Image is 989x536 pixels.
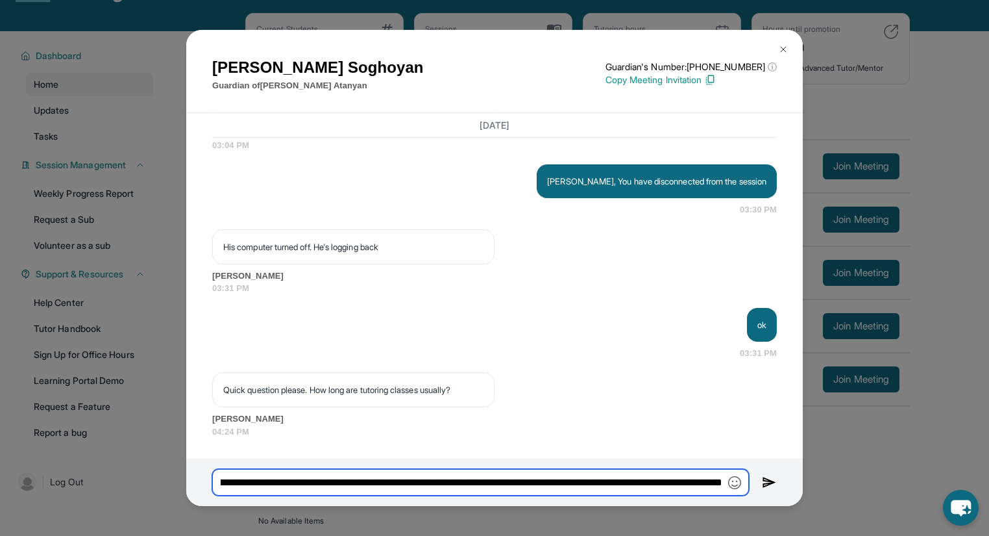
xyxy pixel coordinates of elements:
span: ⓘ [768,60,777,73]
h1: [PERSON_NAME] Soghoyan [212,56,424,79]
img: Copy Icon [704,74,716,86]
span: 03:31 PM [740,347,777,360]
p: Copy Meeting Invitation [605,73,777,86]
span: 03:31 PM [212,282,777,295]
span: [PERSON_NAME] [212,413,777,426]
button: chat-button [943,490,979,526]
img: Send icon [762,475,777,491]
img: Close Icon [778,44,788,55]
img: Emoji [728,476,741,489]
span: 03:30 PM [740,203,777,216]
span: 03:04 PM [212,139,777,152]
span: 04:24 PM [212,426,777,439]
p: Quick question please. How long are tutoring classes usually? [223,383,483,396]
p: His computer turned off. He's logging back [223,240,483,253]
span: [PERSON_NAME] [212,270,777,283]
p: Guardian of [PERSON_NAME] Atanyan [212,79,424,92]
h3: [DATE] [212,118,777,131]
p: [PERSON_NAME], You have disconnected from the session [547,175,766,188]
p: ok [757,318,766,331]
p: Guardian's Number: [PHONE_NUMBER] [605,60,777,73]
